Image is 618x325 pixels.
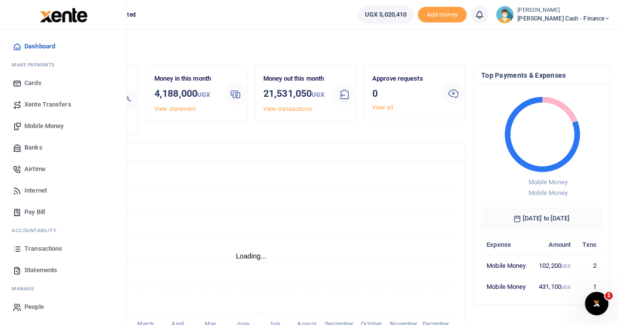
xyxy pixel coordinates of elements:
[481,276,533,297] td: Mobile Money
[19,227,56,234] span: countability
[24,100,71,109] span: Xente Transfers
[481,234,533,255] th: Expense
[24,207,45,217] span: Pay Bill
[17,61,55,68] span: ake Payments
[8,281,119,296] li: M
[24,186,47,195] span: Internet
[354,6,418,23] li: Wallet ballance
[8,238,119,260] a: Transactions
[481,255,533,276] td: Mobile Money
[24,78,42,88] span: Cards
[481,70,602,81] h4: Top Payments & Expenses
[24,143,43,152] span: Banks
[154,86,216,102] h3: 4,188,000
[39,11,87,18] a: logo-small logo-large logo-large
[358,6,414,23] a: UGX 5,020,410
[8,94,119,115] a: Xente Transfers
[576,255,602,276] td: 2
[8,36,119,57] a: Dashboard
[517,14,610,23] span: [PERSON_NAME] Cash - Finance
[585,292,608,315] iframe: Intercom live chat
[8,137,119,158] a: Banks
[8,201,119,223] a: Pay Bill
[24,244,62,254] span: Transactions
[561,263,571,269] small: UGX
[8,72,119,94] a: Cards
[605,292,613,300] span: 1
[576,234,602,255] th: Txns
[8,158,119,180] a: Airtime
[17,285,35,292] span: anage
[517,6,610,15] small: [PERSON_NAME]
[496,6,610,23] a: profile-user [PERSON_NAME] [PERSON_NAME] Cash - Finance
[40,8,87,22] img: logo-large
[365,10,406,20] span: UGX 5,020,410
[533,276,576,297] td: 431,100
[8,57,119,72] li: M
[481,207,602,230] h6: [DATE] to [DATE]
[154,106,196,112] a: View statement
[528,178,567,186] span: Mobile Money
[154,74,216,84] p: Money in this month
[533,234,576,255] th: Amount
[8,296,119,318] a: People
[496,6,513,23] img: profile-user
[418,10,467,18] a: Add money
[372,104,393,111] a: View all
[8,180,119,201] a: Internet
[24,302,44,312] span: People
[24,265,57,275] span: Statements
[8,115,119,137] a: Mobile Money
[236,252,267,260] text: Loading...
[533,255,576,276] td: 102,200
[372,86,434,101] h3: 0
[24,121,64,131] span: Mobile Money
[263,86,325,102] h3: 21,531,050
[37,42,610,53] h4: Hello Pricillah
[8,260,119,281] a: Statements
[45,147,457,158] h4: Transactions Overview
[372,74,434,84] p: Approve requests
[312,91,324,98] small: UGX
[576,276,602,297] td: 1
[24,42,55,51] span: Dashboard
[8,223,119,238] li: Ac
[561,284,571,290] small: UGX
[263,106,312,112] a: View transactions
[24,164,45,174] span: Airtime
[418,7,467,23] li: Toup your wallet
[197,91,210,98] small: UGX
[528,189,567,196] span: Mobile Money
[418,7,467,23] span: Add money
[263,74,325,84] p: Money out this month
